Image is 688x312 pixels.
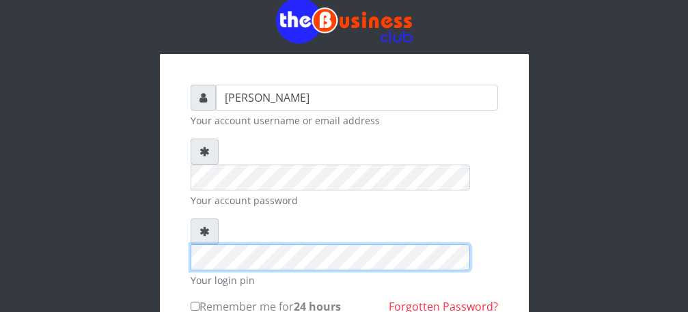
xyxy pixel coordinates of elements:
[191,193,498,208] small: Your account password
[191,302,199,311] input: Remember me for24 hours
[191,273,498,287] small: Your login pin
[191,113,498,128] small: Your account username or email address
[216,85,498,111] input: Username or email address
